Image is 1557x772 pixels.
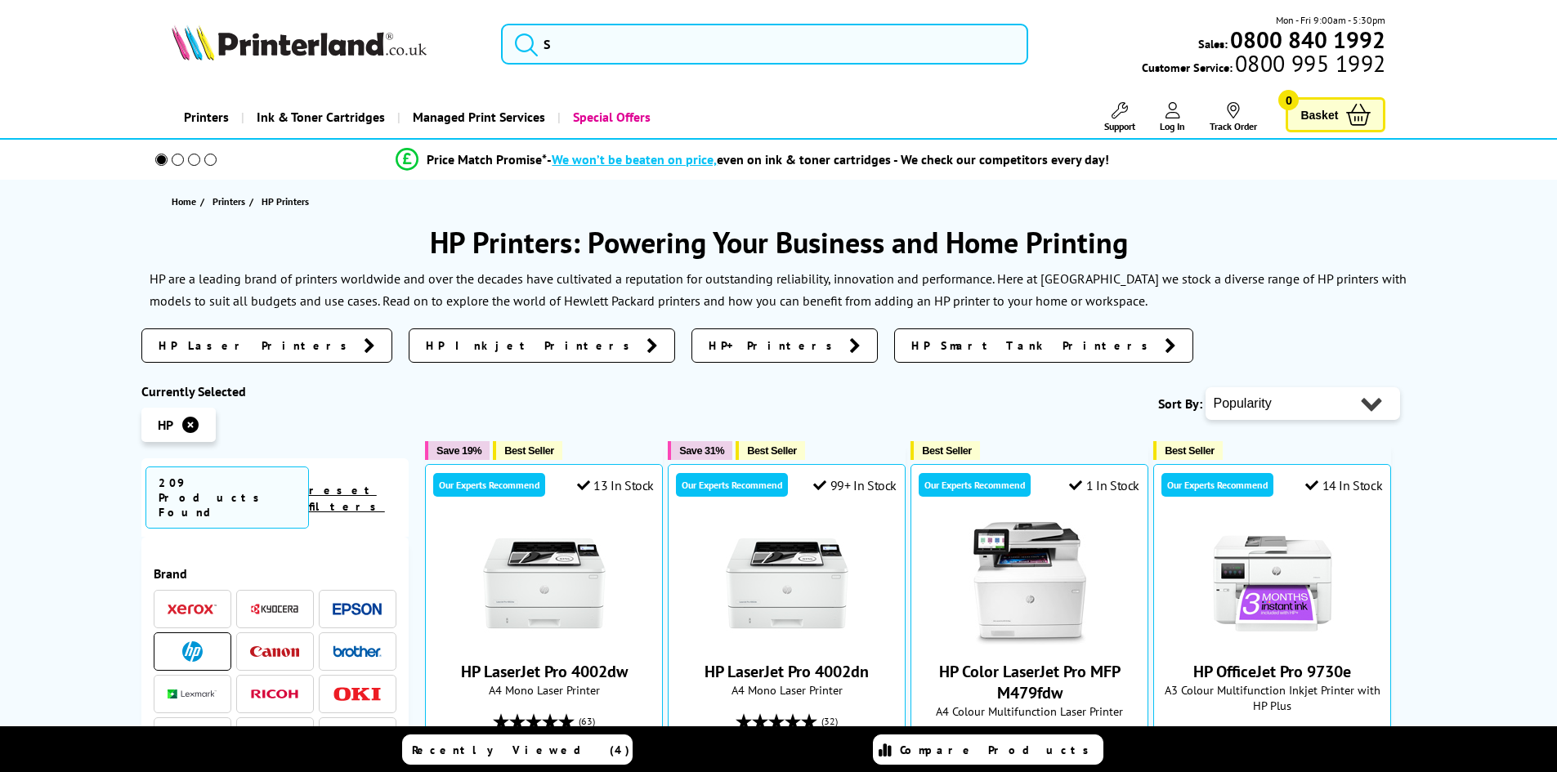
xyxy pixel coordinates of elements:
span: Brand [154,565,397,582]
a: HP Color LaserJet Pro MFP M479fdw [939,661,1121,703]
a: Managed Print Services [397,96,557,138]
span: A4 Colour Multifunction Laser Printer [919,703,1139,719]
a: Track Order [1210,102,1257,132]
a: Support [1104,102,1135,132]
span: Best Seller [504,444,554,457]
a: HP LaserJet Pro 4002dn [726,631,848,648]
span: HP Printers [262,195,309,208]
span: Save 19% [436,444,481,457]
div: Our Experts Recommend [919,473,1031,497]
span: We won’t be beaten on price, [552,151,717,167]
a: HP [168,641,217,662]
a: Epson [333,599,382,619]
a: Xerox [168,599,217,619]
button: Best Seller [493,441,562,460]
span: Recently Viewed (4) [412,743,630,757]
span: A3 Colour Multifunction Inkjet Printer with HP Plus [1162,682,1382,713]
span: HP Inkjet Printers [426,337,638,354]
span: (32) [821,706,838,737]
span: Mon - Fri 9:00am - 5:30pm [1276,12,1385,28]
a: HP LaserJet Pro 4002dn [705,661,869,682]
span: 209 Products Found [145,466,309,529]
a: HP+ Printers [691,328,878,363]
a: HP Inkjet Printers [409,328,675,363]
img: Lexmark [168,689,217,699]
img: Canon [250,646,299,657]
span: Support [1104,120,1135,132]
div: Our Experts Recommend [676,473,788,497]
span: A4 Mono Laser Printer [677,682,897,698]
span: Best Seller [922,444,972,457]
button: Save 31% [668,441,732,460]
a: HP OfficeJet Pro 9730e [1211,631,1334,648]
a: 0800 840 1992 [1228,32,1385,47]
div: Currently Selected [141,383,409,399]
button: Best Seller [1153,441,1223,460]
a: HP Smart Tank Printers [894,328,1193,363]
a: HP Laser Printers [141,328,392,363]
span: Price Match Promise* [427,151,547,167]
a: OKI [333,684,382,704]
a: Canon [250,641,299,662]
img: Kyocera [250,603,299,615]
span: HP Smart Tank Printers [911,337,1157,354]
span: Basket [1300,104,1338,126]
div: 99+ In Stock [813,477,897,493]
img: HP LaserJet Pro 4002dn [726,522,848,645]
a: Ricoh [250,684,299,704]
a: HP LaserJet Pro 4002dw [483,631,606,648]
span: A4 Mono Laser Printer [434,682,654,698]
span: Best Seller [747,444,797,457]
a: Lexmark [168,684,217,704]
span: Best Seller [1165,444,1215,457]
li: modal_Promise [133,145,1373,174]
a: Special Offers [557,96,663,138]
span: (18) [1307,721,1323,752]
div: 13 In Stock [577,477,654,493]
button: Best Seller [910,441,980,460]
span: HP [158,417,173,433]
span: Compare Products [900,743,1098,757]
div: 1 In Stock [1069,477,1139,493]
a: Ink & Toner Cartridges [241,96,397,138]
a: Printers [172,96,241,138]
span: Save 31% [679,444,724,457]
img: OKI [333,687,382,701]
span: Log In [1160,120,1185,132]
button: Best Seller [736,441,805,460]
span: Customer Service: [1142,56,1385,75]
img: Printerland Logo [172,25,427,60]
div: 14 In Stock [1305,477,1382,493]
span: Printers [213,193,245,210]
a: Kyocera [250,599,299,619]
p: HP are a leading brand of printers worldwide and over the decades have cultivated a reputation fo... [150,270,1407,309]
img: Epson [333,603,382,615]
a: reset filters [309,483,385,514]
span: Sort By: [1158,395,1202,412]
a: Brother [333,641,382,662]
img: Ricoh [250,689,299,698]
button: Save 19% [425,441,490,460]
b: 0800 840 1992 [1230,25,1385,55]
a: Basket 0 [1286,97,1385,132]
div: Our Experts Recommend [1161,473,1273,497]
span: HP Laser Printers [159,337,356,354]
a: HP OfficeJet Pro 9730e [1193,661,1351,682]
h1: HP Printers: Powering Your Business and Home Printing [141,223,1416,261]
span: HP+ Printers [709,337,841,354]
img: HP LaserJet Pro 4002dw [483,522,606,645]
span: 0800 995 1992 [1233,56,1385,71]
a: Home [172,193,200,210]
input: S [501,24,1028,65]
span: (63) [579,706,595,737]
img: Xerox [168,604,217,615]
img: HP Color LaserJet Pro MFP M479fdw [969,522,1091,645]
a: Printers [213,193,249,210]
img: Brother [333,645,382,657]
a: Log In [1160,102,1185,132]
a: Printerland Logo [172,25,481,64]
span: Ink & Toner Cartridges [257,96,385,138]
div: - even on ink & toner cartridges - We check our competitors every day! [547,151,1109,167]
a: HP Color LaserJet Pro MFP M479fdw [969,631,1091,648]
a: Compare Products [873,734,1103,765]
